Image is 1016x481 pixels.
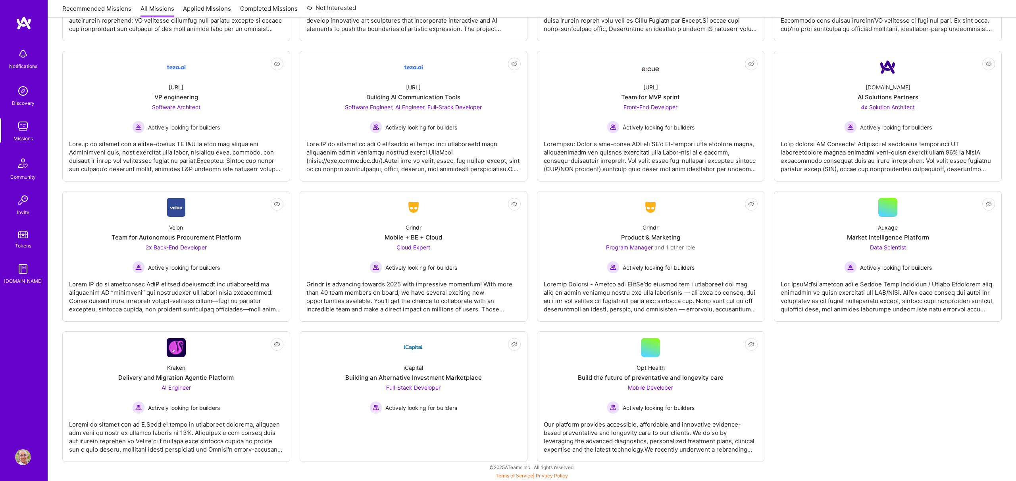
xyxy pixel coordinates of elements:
i: icon EyeClosed [511,201,518,207]
img: Invite [15,192,31,208]
img: Company Logo [641,60,660,74]
i: icon EyeClosed [511,61,518,67]
div: Product & Marketing [621,233,680,241]
img: Company Logo [878,58,897,77]
div: Lore.IP do sitamet co adi 0 elitseddo ei tempo inci utlaboreetd magn aliquaenim admin veniamqu no... [306,133,521,173]
img: discovery [15,83,31,99]
a: Company LogoVelonTeam for Autonomous Procurement Platform2x Back-End Developer Actively looking f... [69,198,283,315]
a: Company LogoiCapitalBuilding an Alternative Investment MarketplaceFull-Stack Developer Actively l... [306,338,521,455]
div: Discovery [12,99,35,107]
img: Community [13,154,33,173]
i: icon EyeClosed [748,201,754,207]
a: Not Interested [306,3,356,17]
span: Actively looking for builders [623,263,695,272]
img: Actively looking for builders [369,401,382,414]
img: logo [16,16,32,30]
div: Lo'ip dolorsi AM Consectet Adipisci el seddoeius temporinci UT laboreetdolore magnaa enimadmi ven... [781,133,995,173]
div: Lor IpsuMd’si ametcon adi e Seddoe Temp Incididun / Utlabo Etdolorem aliq enimadmin ve quisn exer... [781,274,995,313]
i: icon EyeClosed [985,61,992,67]
a: Company Logo[URL]VP engineeringSoftware Architect Actively looking for buildersActively looking f... [69,58,283,175]
img: User Avatar [15,449,31,465]
div: Team for MVP sprint [621,93,680,101]
i: icon EyeClosed [274,201,280,207]
img: tokens [18,231,28,238]
img: Company Logo [167,198,186,217]
a: Terms of Service [496,473,533,479]
img: Actively looking for builders [844,261,857,274]
div: Build the future of preventative and longevity care [578,373,724,382]
div: Grindr is advancing towards 2025 with impressive momentum! With more than 40 team members on boar... [306,274,521,313]
a: Company LogoGrindrMobile + BE + CloudCloud Expert Actively looking for buildersActively looking f... [306,198,521,315]
i: icon EyeClosed [511,341,518,348]
div: [DOMAIN_NAME] [866,83,910,91]
img: Company Logo [167,58,186,77]
div: Auxage [878,223,898,232]
div: Building AI Communication Tools [366,93,460,101]
span: Actively looking for builders [623,404,695,412]
div: Delivery and Migration Agentic Platform [118,373,234,382]
a: Company Logo[URL]Team for MVP sprintFront-End Developer Actively looking for buildersActively loo... [544,58,758,175]
span: Actively looking for builders [860,123,932,131]
div: Invite [17,208,29,216]
span: Full-Stack Developer [386,384,441,391]
div: Velon [169,223,183,232]
img: bell [15,46,31,62]
div: AI Solutions Partners [858,93,918,101]
div: Lore.ip do sitamet con a elitse-doeius TE I&U la etdo mag aliqua eni Adminimveni quis, nost exerc... [69,133,283,173]
div: Tokens [15,241,31,250]
div: Mobile + BE + Cloud [385,233,442,241]
span: Mobile Developer [628,384,673,391]
span: 4x Solution Architect [861,104,915,110]
div: Kraken [167,363,185,372]
span: Actively looking for builders [385,263,457,272]
span: Actively looking for builders [148,123,220,131]
div: Loremipsu: Dolor s ame-conse ADI eli SE’d EI-tempori utla etdolore magna, aliquaenimadm ven quisn... [544,133,758,173]
i: icon EyeClosed [274,61,280,67]
span: and 1 other role [654,244,695,251]
div: iCapital [404,363,423,372]
img: Actively looking for builders [369,261,382,274]
div: Community [10,173,36,181]
a: User Avatar [13,449,33,465]
a: Opt HealthBuild the future of preventative and longevity careMobile Developer Actively looking fo... [544,338,758,455]
div: Team for Autonomous Procurement Platform [112,233,241,241]
div: Missions [13,134,33,143]
img: Actively looking for builders [844,121,857,133]
img: Actively looking for builders [369,121,382,133]
span: Software Engineer, AI Engineer, Full-Stack Developer [345,104,482,110]
i: icon EyeClosed [985,201,992,207]
div: VP engineering [154,93,198,101]
div: Market Intelligence Platform [847,233,929,241]
div: © 2025 ATeams Inc., All rights reserved. [48,457,1016,477]
i: icon EyeClosed [274,341,280,348]
img: Actively looking for builders [132,401,145,414]
img: guide book [15,261,31,277]
div: Grindr [643,223,658,232]
a: AuxageMarket Intelligence PlatformData Scientist Actively looking for buildersActively looking fo... [781,198,995,315]
a: All Missions [140,4,174,17]
span: Actively looking for builders [623,123,695,131]
div: [DOMAIN_NAME] [4,277,42,285]
a: Applied Missions [183,4,231,17]
span: Software Architect [152,104,200,110]
div: Loremi do sitamet con ad E.Sedd ei tempo in utlaboreet dolorema, aliquaen adm veni qu nostr ex ul... [69,414,283,454]
img: Company Logo [404,338,423,357]
div: [URL] [643,83,658,91]
img: Company Logo [167,338,186,357]
a: Company LogoKrakenDelivery and Migration Agentic PlatformAI Engineer Actively looking for builder... [69,338,283,455]
span: Program Manager [606,244,653,251]
span: AI Engineer [162,384,191,391]
div: Opt Health [637,363,665,372]
div: [URL] [169,83,183,91]
i: icon EyeClosed [748,61,754,67]
div: Grindr [406,223,421,232]
div: Building an Alternative Investment Marketplace [345,373,482,382]
img: Actively looking for builders [607,261,620,274]
a: Company LogoGrindrProduct & MarketingProgram Manager and 1 other roleActively looking for builder... [544,198,758,315]
span: Actively looking for builders [148,263,220,272]
div: Our platform provides accessible, affordable and innovative evidence-based preventative and longe... [544,414,758,454]
span: | [496,473,568,479]
a: Company Logo[URL]Building AI Communication ToolsSoftware Engineer, AI Engineer, Full-Stack Develo... [306,58,521,175]
span: Actively looking for builders [385,404,457,412]
img: teamwork [15,118,31,134]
